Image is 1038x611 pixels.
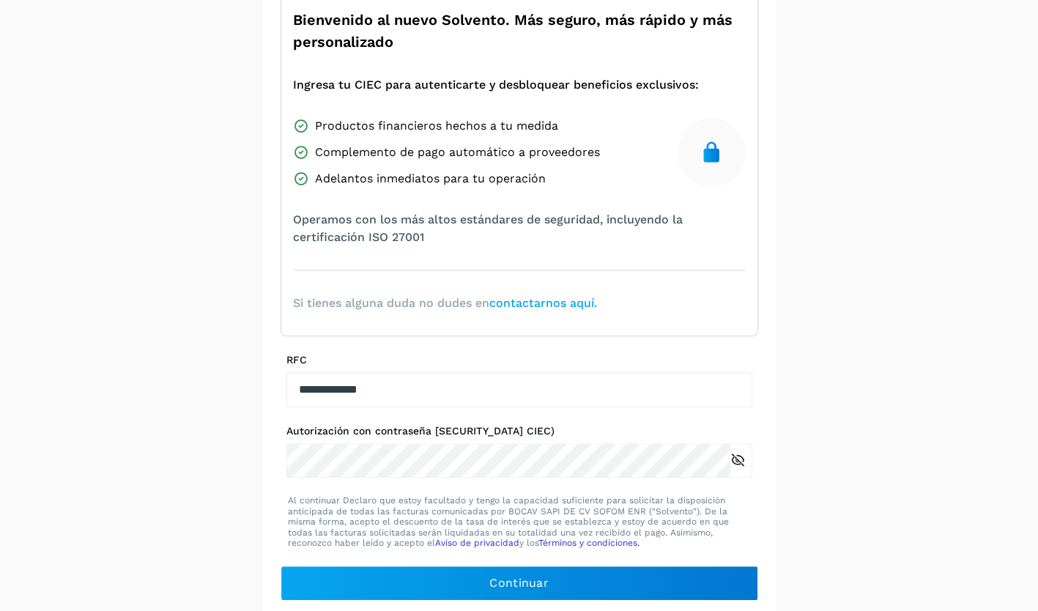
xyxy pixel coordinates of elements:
img: secure [700,141,723,164]
span: Continuar [489,575,549,591]
label: Autorización con contraseña [SECURITY_DATA] CIEC) [286,425,752,437]
a: Aviso de privacidad [435,538,519,548]
button: Continuar [281,566,758,601]
span: Bienvenido al nuevo Solvento. Más seguro, más rápido y más personalizado [293,9,746,53]
span: Adelantos inmediatos para tu operación [315,170,546,188]
a: Términos y condiciones. [538,538,640,548]
span: Productos financieros hechos a tu medida [315,117,558,135]
span: Complemento de pago automático a proveedores [315,144,600,161]
span: Operamos con los más altos estándares de seguridad, incluyendo la certificación ISO 27001 [293,211,746,246]
span: Ingresa tu CIEC para autenticarte y desbloquear beneficios exclusivos: [293,76,699,94]
p: Al continuar Declaro que estoy facultado y tengo la capacidad suficiente para solicitar la dispos... [288,495,751,548]
label: RFC [286,354,752,366]
a: contactarnos aquí. [489,296,597,310]
span: Si tienes alguna duda no dudes en [293,295,597,312]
